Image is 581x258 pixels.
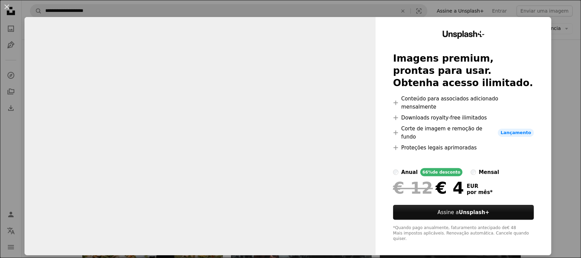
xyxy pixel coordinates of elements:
[393,52,534,89] h2: Imagens premium, prontas para usar. Obtenha acesso ilimitado.
[393,170,399,175] input: anual66%de desconto
[393,144,534,152] li: Proteções legais aprimoradas
[479,168,499,176] div: mensal
[393,95,534,111] li: Conteúdo para associados adicionado mensalmente
[393,125,534,141] li: Corte de imagem e remoção de fundo
[498,129,534,137] span: Lançamento
[471,170,476,175] input: mensal
[467,183,493,189] span: EUR
[393,114,534,122] li: Downloads royalty-free ilimitados
[401,168,418,176] div: anual
[393,179,464,197] div: € 4
[393,179,433,197] span: € 12
[393,225,534,242] div: *Quando pago anualmente, faturamento antecipado de € 48 Mais impostos aplicáveis. Renovação autom...
[420,168,462,176] div: 66% de desconto
[459,209,489,215] strong: Unsplash+
[467,189,493,195] span: por mês *
[393,205,534,220] button: Assine aUnsplash+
